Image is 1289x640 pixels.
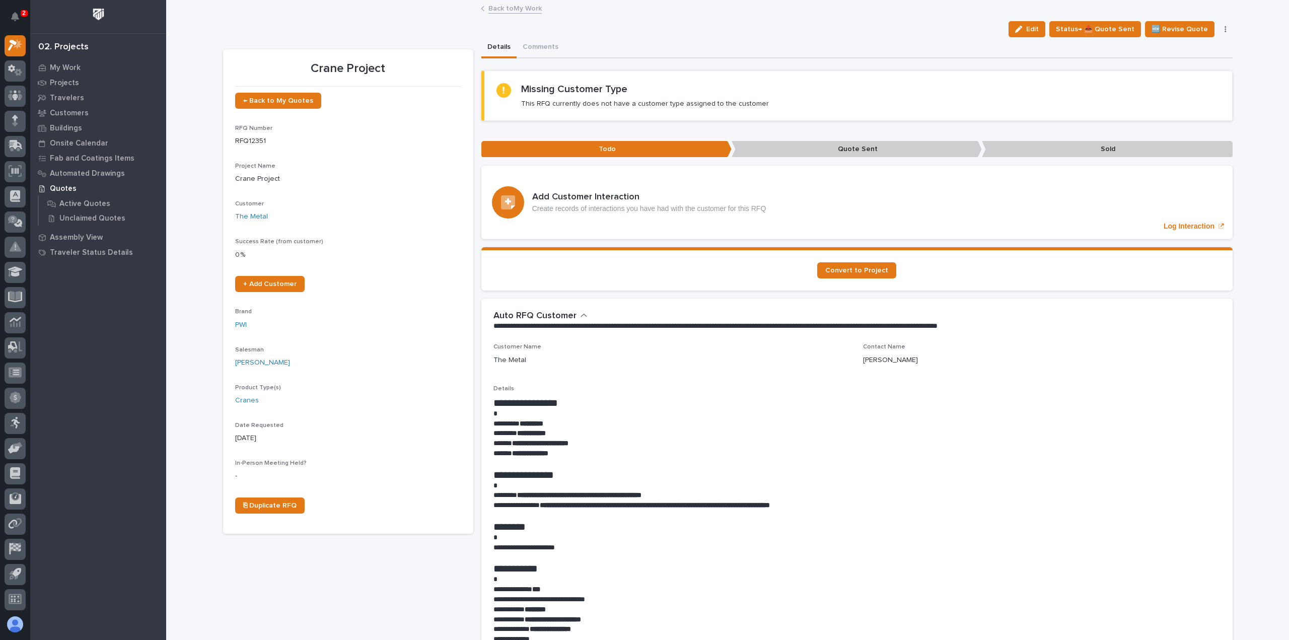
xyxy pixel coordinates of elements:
span: Details [493,386,514,392]
a: Projects [30,75,166,90]
p: 0 % [235,250,461,260]
p: [DATE] [235,433,461,444]
span: Edit [1026,25,1039,34]
span: Success Rate (from customer) [235,239,323,245]
span: In-Person Meeting Held? [235,460,307,466]
p: This RFQ currently does not have a customer type assigned to the customer [521,99,769,108]
a: Customers [30,105,166,120]
p: Active Quotes [59,199,110,208]
h2: Auto RFQ Customer [493,311,577,322]
a: Buildings [30,120,166,135]
span: 🆕 Revise Quote [1152,23,1208,35]
button: Notifications [5,6,26,27]
a: Traveler Status Details [30,245,166,260]
p: Onsite Calendar [50,139,108,148]
button: Edit [1009,21,1045,37]
span: Project Name [235,163,275,169]
a: Log Interaction [481,166,1233,239]
span: Date Requested [235,422,283,429]
button: Auto RFQ Customer [493,311,588,322]
a: Cranes [235,395,259,406]
a: Convert to Project [817,262,896,278]
a: Quotes [30,181,166,196]
p: Create records of interactions you have had with the customer for this RFQ [532,204,766,213]
span: RFQ Number [235,125,272,131]
span: Customer Name [493,344,541,350]
span: ← Back to My Quotes [243,97,313,104]
div: Notifications2 [13,12,26,28]
p: Todo [481,141,732,158]
p: Automated Drawings [50,169,125,178]
p: Sold [982,141,1232,158]
span: Customer [235,201,264,207]
a: Unclaimed Quotes [39,211,166,225]
p: Quote Sent [732,141,982,158]
p: Quotes [50,184,77,193]
span: Status→ 📤 Quote Sent [1056,23,1134,35]
p: Customers [50,109,89,118]
a: Active Quotes [39,196,166,210]
p: Travelers [50,94,84,103]
span: Product Type(s) [235,385,281,391]
p: Projects [50,79,79,88]
p: Buildings [50,124,82,133]
a: Automated Drawings [30,166,166,181]
img: Workspace Logo [89,5,108,24]
p: 2 [22,10,26,17]
a: PWI [235,320,247,330]
p: The Metal [493,355,526,366]
a: My Work [30,60,166,75]
p: RFQ12351 [235,136,461,147]
span: Salesman [235,347,264,353]
p: Assembly View [50,233,103,242]
a: Assembly View [30,230,166,245]
p: Unclaimed Quotes [59,214,125,223]
a: The Metal [235,211,268,222]
span: + Add Customer [243,280,297,288]
a: Fab and Coatings Items [30,151,166,166]
span: Brand [235,309,252,315]
h2: Missing Customer Type [521,83,627,95]
button: Details [481,37,517,58]
p: My Work [50,63,81,73]
button: Comments [517,37,564,58]
button: users-avatar [5,614,26,635]
p: [PERSON_NAME] [863,355,918,366]
button: 🆕 Revise Quote [1145,21,1214,37]
p: Fab and Coatings Items [50,154,134,163]
button: Status→ 📤 Quote Sent [1049,21,1141,37]
a: Travelers [30,90,166,105]
span: Contact Name [863,344,905,350]
a: Onsite Calendar [30,135,166,151]
span: Convert to Project [825,267,888,274]
p: Crane Project [235,174,461,184]
a: ← Back to My Quotes [235,93,321,109]
p: Log Interaction [1164,222,1214,231]
span: ⎘ Duplicate RFQ [243,502,297,509]
a: ⎘ Duplicate RFQ [235,497,305,514]
p: Traveler Status Details [50,248,133,257]
p: Crane Project [235,61,461,76]
div: 02. Projects [38,42,89,53]
a: [PERSON_NAME] [235,358,290,368]
p: - [235,471,461,481]
h3: Add Customer Interaction [532,192,766,203]
a: Back toMy Work [488,2,542,14]
a: + Add Customer [235,276,305,292]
